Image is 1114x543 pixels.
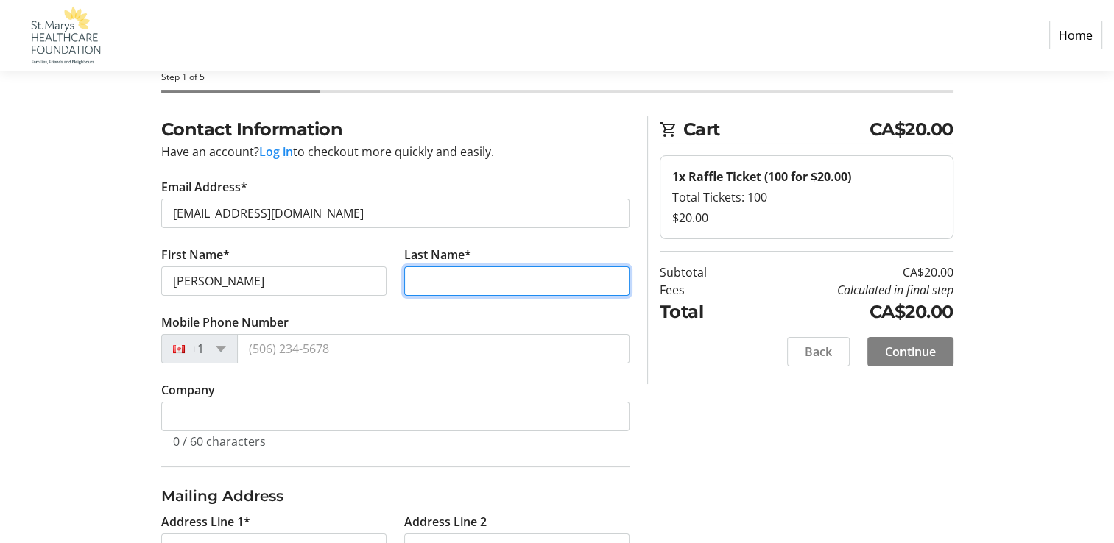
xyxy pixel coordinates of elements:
[885,343,936,361] span: Continue
[404,513,487,530] label: Address Line 2
[12,6,116,65] img: St. Marys Healthcare Foundation's Logo
[161,313,289,331] label: Mobile Phone Number
[237,334,630,363] input: (506) 234-5678
[870,116,953,143] span: CA$20.00
[660,263,744,281] td: Subtotal
[161,71,953,84] div: Step 1 of 5
[161,143,630,160] div: Have an account? to checkout more quickly and easily.
[173,433,266,450] tr-character-limit: 0 / 60 characters
[787,337,850,366] button: Back
[161,485,630,507] h3: Mailing Address
[683,116,870,143] span: Cart
[672,209,941,227] div: $20.00
[404,246,471,263] label: Last Name*
[744,281,953,299] td: Calculated in final step
[744,263,953,281] td: CA$20.00
[161,116,630,143] h2: Contact Information
[161,513,250,530] label: Address Line 1*
[744,299,953,325] td: CA$20.00
[672,168,851,185] strong: 1x Raffle Ticket (100 for $20.00)
[867,337,953,366] button: Continue
[161,246,230,263] label: First Name*
[161,178,247,196] label: Email Address*
[1049,21,1102,49] a: Home
[660,299,744,325] td: Total
[805,343,832,361] span: Back
[259,143,293,160] button: Log in
[660,281,744,299] td: Fees
[161,381,215,399] label: Company
[672,188,941,206] div: Total Tickets: 100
